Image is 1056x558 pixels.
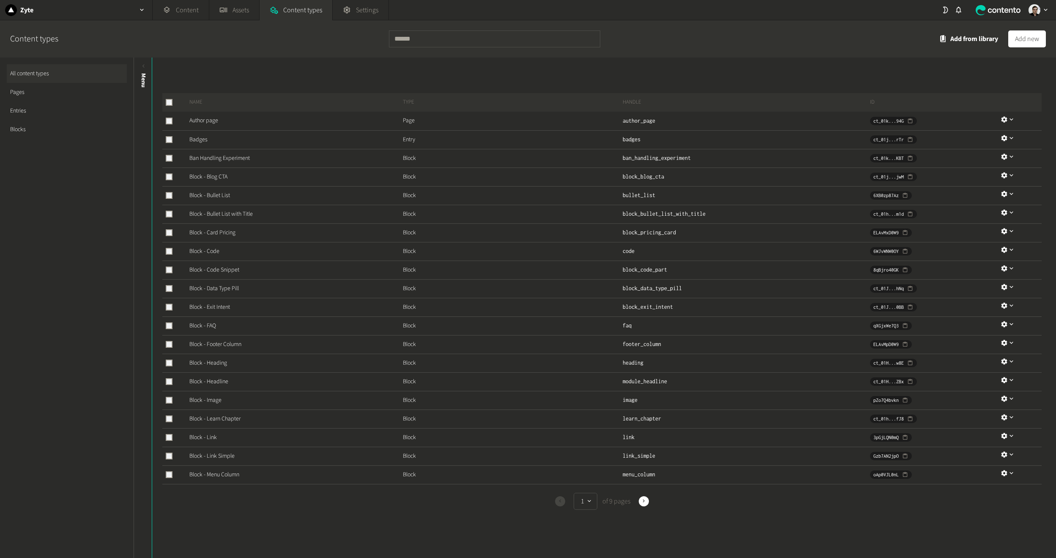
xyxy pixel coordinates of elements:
[402,410,622,428] td: Block
[283,5,322,15] span: Content types
[870,359,916,367] button: ct_01H...w8E
[870,154,916,162] button: ct_01k...KBT
[189,470,239,479] a: Block - Menu Column
[622,93,870,112] th: Handle
[623,322,632,329] span: faq
[870,452,911,460] button: Gzb7AN2jpO
[870,93,1000,112] th: ID
[183,93,402,112] th: Name
[402,168,622,186] td: Block
[623,155,691,161] span: ban_handling_experiment
[189,433,217,442] a: Block - Link
[870,266,911,274] button: 8qBjro40GK
[189,116,218,125] a: Author page
[873,359,904,367] span: ct_01H...w8E
[623,118,655,124] span: author_page
[870,303,916,311] button: ct_01J...0BB
[870,247,911,256] button: 6WJvWNW0OY
[873,396,899,404] span: pZo7Q4bvkn
[189,340,241,349] a: Block - Footer Column
[7,102,127,120] a: Entries
[870,377,916,386] button: ct_01H...ZBx
[623,304,673,310] span: block_exit_intent
[189,359,227,367] a: Block - Heading
[189,210,253,218] a: Block - Bullet List with Title
[189,228,235,237] a: Block - Card Pricing
[402,223,622,242] td: Block
[189,191,230,200] a: Block - Bullet List
[402,372,622,391] td: Block
[623,267,667,273] span: block_code_part
[189,154,250,162] a: Ban Handling Experiment
[873,322,899,330] span: qXGjxWe7Q3
[870,340,911,349] button: ELAvMpD0W9
[623,173,664,180] span: block_blog_cta
[873,229,899,236] span: ELAvMxD0W9
[189,303,230,311] a: Block - Exit Intent
[189,322,216,330] a: Block - FAQ
[873,471,899,478] span: oAp0VJL0nL
[623,192,655,198] span: bullet_list
[574,493,597,510] button: 1
[623,471,655,478] span: menu_column
[870,210,916,218] button: ct_01h...m1d
[940,30,998,47] button: Add from library
[1008,30,1046,47] button: Add new
[402,316,622,335] td: Block
[189,173,227,181] a: Block - Blog CTA
[623,415,661,422] span: learn_chapter
[402,335,622,354] td: Block
[402,130,622,149] td: Entry
[623,248,635,254] span: code
[623,285,682,291] span: block_data_type_pill
[623,397,637,403] span: image
[873,247,899,255] span: 6WJvWNW0OY
[870,433,911,442] button: 3pGjLQN0mQ
[402,93,622,112] th: Type
[873,154,904,162] span: ct_01k...KBT
[189,266,239,274] a: Block - Code Snippet
[5,4,17,16] img: Zyte
[873,378,904,385] span: ct_01H...ZBx
[7,64,127,83] a: All content types
[870,191,911,200] button: 6XB0zp87Az
[402,465,622,484] td: Block
[10,33,58,45] h2: Content types
[601,496,630,506] span: of 9 pages
[870,396,911,404] button: pZo7Q4bvkn
[870,117,916,125] button: ct_01k...94G
[402,205,622,223] td: Block
[623,434,635,440] span: link
[402,279,622,298] td: Block
[356,5,378,15] span: Settings
[870,470,911,479] button: oAp0VJL0nL
[870,173,916,181] button: ct_01j...jwM
[189,452,235,460] a: Block - Link Simple
[873,192,899,199] span: 6XB0zp87Az
[402,428,622,447] td: Block
[623,341,661,347] span: footer_column
[873,303,904,311] span: ct_01J...0BB
[402,447,622,465] td: Block
[870,415,916,423] button: ct_01h...fJ8
[873,415,904,423] span: ct_01h...fJ8
[873,210,904,218] span: ct_01h...m1d
[873,173,904,181] span: ct_01j...jwM
[7,83,127,102] a: Pages
[873,266,899,274] span: 8qBjro40GK
[139,73,148,88] span: Menu
[873,341,899,348] span: ELAvMpD0W9
[623,453,655,459] span: link_simple
[1029,4,1040,16] img: Vinicius Machado
[402,242,622,261] td: Block
[402,261,622,279] td: Block
[189,247,219,256] a: Block - Code
[189,415,241,423] a: Block - Learn Chapter
[623,136,640,143] span: badges
[873,452,899,460] span: Gzb7AN2jpO
[402,112,622,130] td: Page
[402,149,622,168] td: Block
[873,117,904,125] span: ct_01k...94G
[189,284,239,293] a: Block - Data Type Pill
